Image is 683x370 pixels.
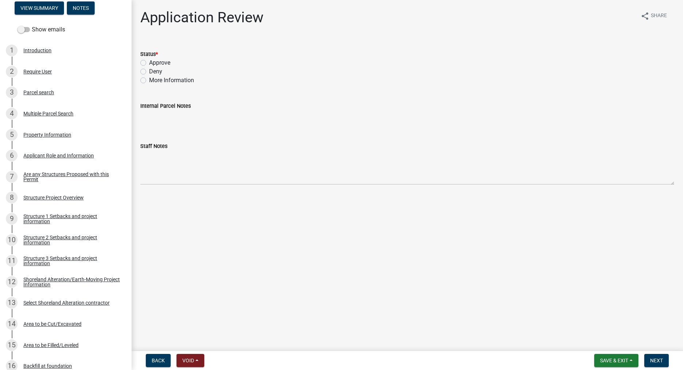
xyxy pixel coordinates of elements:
[140,9,263,26] h1: Application Review
[23,48,52,53] div: Introduction
[6,318,18,330] div: 14
[23,153,94,158] div: Applicant Role and Information
[6,213,18,225] div: 9
[23,90,54,95] div: Parcel search
[6,129,18,141] div: 5
[23,214,120,224] div: Structure 1 Setbacks and project information
[67,6,95,12] wm-modal-confirm: Notes
[23,195,84,200] div: Structure Project Overview
[6,45,18,56] div: 1
[23,132,71,137] div: Property Information
[6,150,18,161] div: 6
[6,276,18,288] div: 12
[600,358,628,363] span: Save & Exit
[6,171,18,183] div: 7
[23,256,120,266] div: Structure 3 Setbacks and project information
[644,354,669,367] button: Next
[182,358,194,363] span: Void
[67,1,95,15] button: Notes
[6,66,18,77] div: 2
[6,87,18,98] div: 3
[6,108,18,119] div: 4
[15,1,64,15] button: View Summary
[23,172,120,182] div: Are any Structures Proposed with this Permit
[23,277,120,287] div: Shoreland Alteration/Earth-Moving Project Information
[651,12,667,20] span: Share
[18,25,65,34] label: Show emails
[23,69,52,74] div: Require User
[23,343,79,348] div: Area to be Filled/Leveled
[149,58,170,67] label: Approve
[140,52,158,57] label: Status
[23,235,120,245] div: Structure 2 Setbacks and project information
[152,358,165,363] span: Back
[146,354,171,367] button: Back
[6,234,18,246] div: 10
[23,321,81,327] div: Area to be Cut/Excavated
[23,111,73,116] div: Multiple Parcel Search
[641,12,649,20] i: share
[594,354,638,367] button: Save & Exit
[23,363,72,369] div: Backfill at foundation
[6,192,18,203] div: 8
[6,339,18,351] div: 15
[635,9,673,23] button: shareShare
[177,354,204,367] button: Void
[149,67,162,76] label: Deny
[140,144,167,149] label: Staff Notes
[15,6,64,12] wm-modal-confirm: Summary
[6,255,18,267] div: 11
[6,297,18,309] div: 13
[23,300,110,305] div: Select Shoreland Alteration contractor
[650,358,663,363] span: Next
[149,76,194,85] label: More Information
[140,104,191,109] label: Internal Parcel Notes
